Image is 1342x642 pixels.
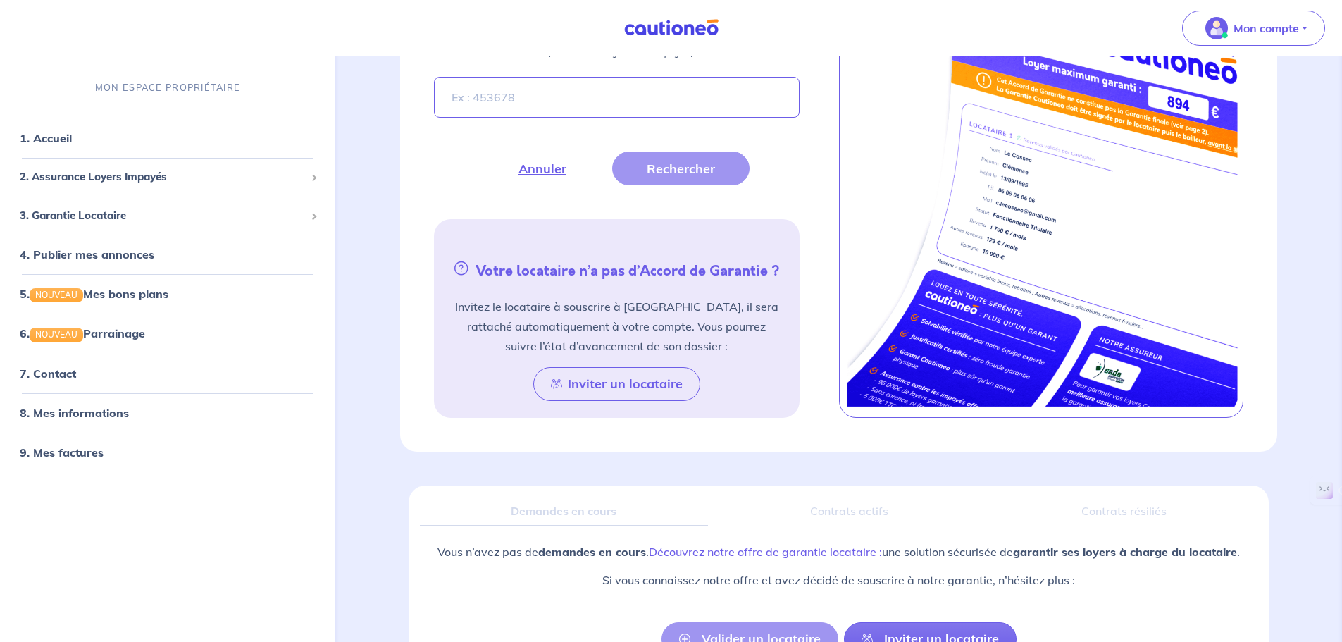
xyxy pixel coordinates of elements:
[6,399,330,427] div: 8. Mes informations
[20,169,305,185] span: 2. Assurance Loyers Impayés
[6,319,330,347] div: 6.NOUVEAUParrainage
[538,545,646,559] strong: demandes en cours
[1013,545,1237,559] strong: garantir ses loyers à charge du locataire
[6,438,330,467] div: 9. Mes factures
[451,297,782,356] p: Invitez le locataire à souscrire à [GEOGRAPHIC_DATA], il sera rattaché automatiquement à votre co...
[6,359,330,388] div: 7. Contact
[20,406,129,420] a: 8. Mes informations
[6,124,330,152] div: 1. Accueil
[1182,11,1325,46] button: illu_account_valid_menu.svgMon compte
[484,152,601,185] button: Annuler
[20,366,76,381] a: 7. Contact
[1205,17,1228,39] img: illu_account_valid_menu.svg
[619,19,724,37] img: Cautioneo
[95,81,240,94] p: MON ESPACE PROPRIÉTAIRE
[20,131,72,145] a: 1. Accueil
[649,545,882,559] a: Découvrez notre offre de garantie locataire :
[434,77,799,118] input: Ex : 453678
[533,367,700,401] button: Inviter un locataire
[437,572,1240,588] p: Si vous connaissez notre offre et avez décidé de souscrire à notre garantie, n’hésitez plus :
[20,247,154,261] a: 4. Publier mes annonces
[6,163,330,191] div: 2. Assurance Loyers Impayés
[20,445,104,459] a: 9. Mes factures
[20,287,168,301] a: 5.NOUVEAUMes bons plans
[6,202,330,230] div: 3. Garantie Locataire
[1234,20,1299,37] p: Mon compte
[548,47,694,58] em: (Situé en haut à gauche de la page 1)
[437,543,1240,560] p: Vous n’avez pas de . une solution sécurisée de .
[20,326,145,340] a: 6.NOUVEAUParrainage
[20,208,305,224] span: 3. Garantie Locataire
[6,240,330,268] div: 4. Publier mes annonces
[6,280,330,308] div: 5.NOUVEAUMes bons plans
[434,27,787,58] strong: Entrez le numéro de dossier présent sur l’Accord de Garantie de votre futur locataire
[440,259,793,280] h5: Votre locataire n’a pas d’Accord de Garantie ?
